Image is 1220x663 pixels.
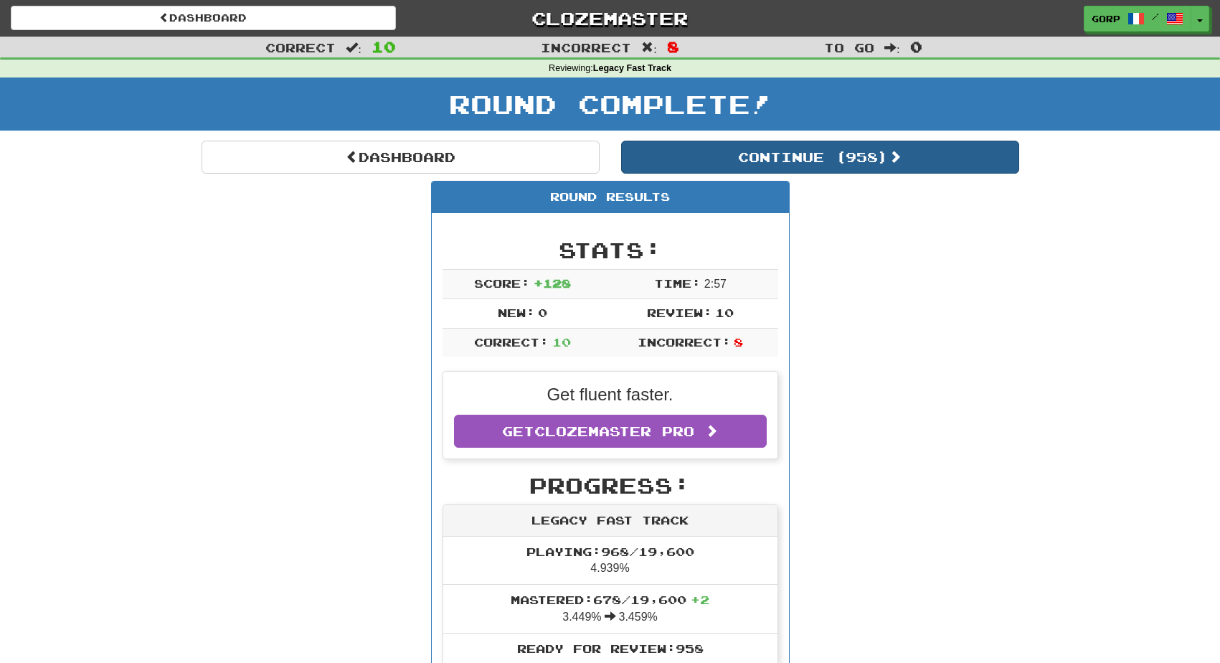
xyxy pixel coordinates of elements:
a: gorp / [1084,6,1191,32]
h2: Stats: [443,238,778,262]
span: Mastered: 678 / 19,600 [511,593,709,606]
span: + 2 [691,593,709,606]
span: 10 [715,306,734,319]
span: Playing: 968 / 19,600 [526,545,694,558]
span: 10 [372,38,396,55]
h1: Round Complete! [5,90,1215,118]
span: Ready for Review: 958 [517,641,704,655]
span: 2 : 57 [704,278,727,290]
span: : [641,42,657,54]
span: / [1152,11,1159,22]
p: Get fluent faster. [454,382,767,407]
div: Legacy Fast Track [443,505,777,537]
li: 3.449% 3.459% [443,584,777,634]
span: Correct: [474,335,549,349]
span: Score: [474,276,530,290]
a: Dashboard [202,141,600,174]
span: 0 [910,38,922,55]
span: Incorrect: [638,335,731,349]
span: : [884,42,900,54]
h2: Progress: [443,474,778,497]
span: Time: [654,276,701,290]
span: Incorrect [541,40,631,55]
li: 4.939% [443,537,777,586]
span: 8 [667,38,679,55]
span: New: [498,306,535,319]
span: : [346,42,361,54]
span: 10 [552,335,571,349]
button: Continue (958) [621,141,1019,174]
div: Round Results [432,182,789,213]
span: 8 [734,335,743,349]
span: Review: [647,306,712,319]
a: GetClozemaster Pro [454,415,767,448]
span: Correct [265,40,336,55]
span: To go [824,40,874,55]
span: 0 [538,306,547,319]
span: gorp [1092,12,1120,25]
a: Clozemaster [417,6,803,31]
a: Dashboard [11,6,396,30]
span: Clozemaster Pro [534,423,694,439]
span: + 128 [534,276,571,290]
strong: Legacy Fast Track [593,63,671,73]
